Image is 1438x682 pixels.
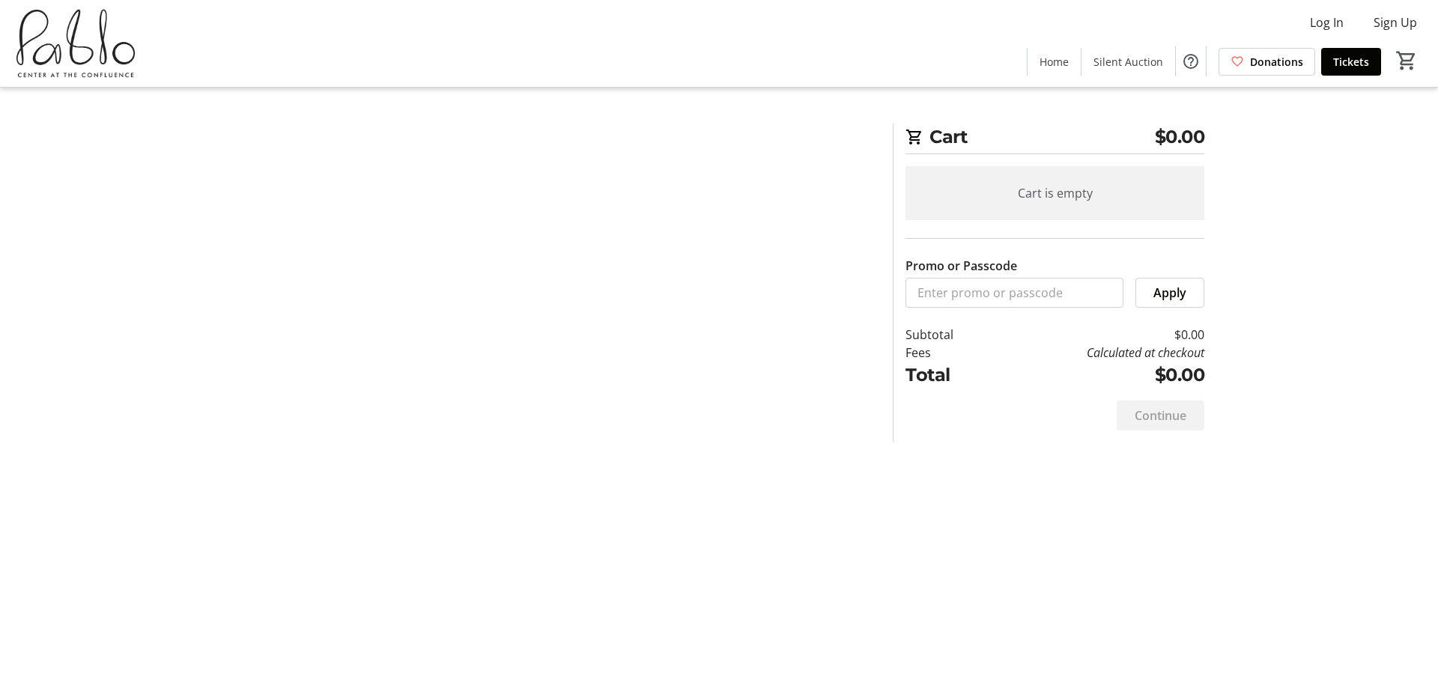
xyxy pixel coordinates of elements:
button: Cart [1393,47,1420,74]
span: Silent Auction [1093,54,1163,70]
span: Home [1040,54,1069,70]
img: Pablo Center's Logo [9,6,142,81]
button: Help [1176,46,1206,76]
td: Calculated at checkout [992,344,1204,362]
td: Fees [905,344,992,362]
input: Enter promo or passcode [905,278,1123,308]
span: Donations [1250,54,1303,70]
span: Apply [1153,284,1186,302]
button: Log In [1298,10,1356,34]
td: $0.00 [992,362,1204,389]
td: Total [905,362,992,389]
a: Tickets [1321,48,1381,76]
label: Promo or Passcode [905,257,1017,275]
span: Tickets [1333,54,1369,70]
button: Sign Up [1362,10,1429,34]
span: Sign Up [1374,13,1417,31]
span: Log In [1310,13,1344,31]
a: Home [1028,48,1081,76]
span: $0.00 [1155,124,1205,150]
a: Donations [1219,48,1315,76]
td: $0.00 [992,326,1204,344]
div: Cart is empty [905,166,1204,220]
button: Apply [1135,278,1204,308]
h2: Cart [905,124,1204,154]
a: Silent Auction [1081,48,1175,76]
td: Subtotal [905,326,992,344]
